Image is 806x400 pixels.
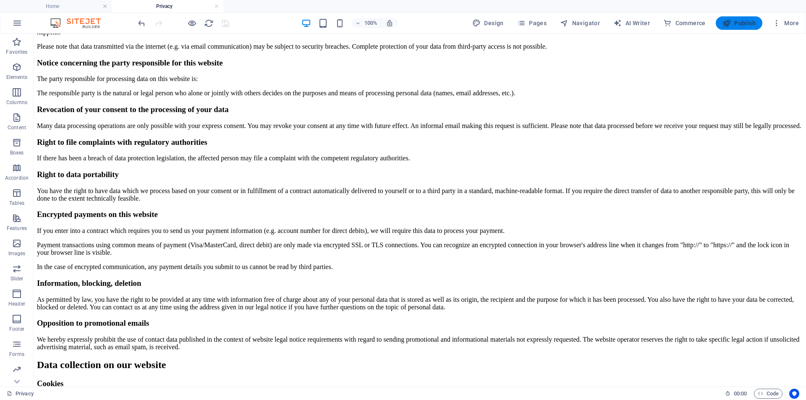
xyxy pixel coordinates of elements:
[386,19,393,27] i: On resize automatically adjust zoom level to fit chosen device.
[9,351,24,358] p: Forms
[769,16,802,30] button: More
[364,18,377,28] h6: 100%
[204,18,214,28] i: Reload page
[472,19,504,27] span: Design
[137,18,147,28] i: Undo: Change pages (Ctrl+Z)
[112,2,223,11] h4: Privacy
[734,389,747,399] span: 00 00
[517,19,547,27] span: Pages
[8,250,26,257] p: Images
[9,200,24,207] p: Tables
[10,149,24,156] p: Boxes
[10,275,24,282] p: Slider
[557,16,603,30] button: Navigator
[660,16,709,30] button: Commerce
[469,16,507,30] button: Design
[758,389,779,399] span: Code
[789,389,799,399] button: Usercentrics
[136,18,147,28] button: undo
[716,16,762,30] button: Publish
[725,389,747,399] h6: Session time
[722,19,756,27] span: Publish
[8,124,26,131] p: Content
[5,175,29,181] p: Accordion
[613,19,650,27] span: AI Writer
[9,326,24,332] p: Footer
[6,74,28,81] p: Elements
[7,225,27,232] p: Features
[514,16,550,30] button: Pages
[610,16,653,30] button: AI Writer
[754,389,782,399] button: Code
[7,389,34,399] a: Click to cancel selection. Double-click to open Pages
[560,19,600,27] span: Navigator
[740,390,741,397] span: :
[8,301,25,307] p: Header
[469,16,507,30] div: Design (Ctrl+Alt+Y)
[48,18,111,28] img: Editor Logo
[5,376,28,383] p: Marketing
[6,99,27,106] p: Columns
[772,19,799,27] span: More
[663,19,706,27] span: Commerce
[351,18,381,28] button: 100%
[204,18,214,28] button: reload
[6,49,27,55] p: Favorites
[187,18,197,28] button: Click here to leave preview mode and continue editing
